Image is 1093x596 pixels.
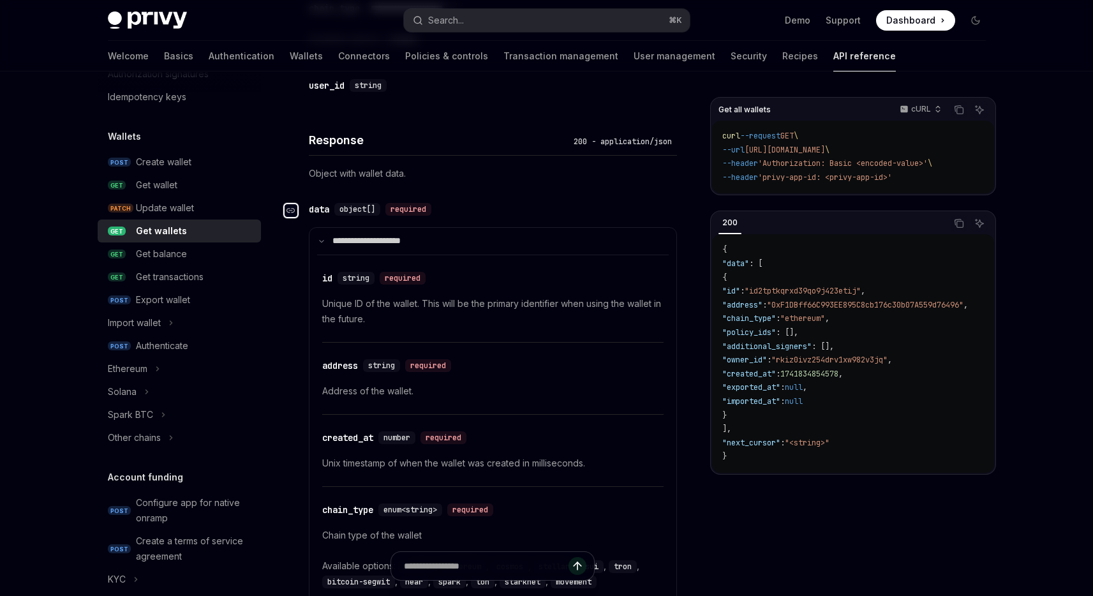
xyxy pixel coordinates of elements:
[108,572,126,587] div: KYC
[136,269,204,285] div: Get transactions
[722,300,762,310] span: "address"
[722,158,758,168] span: --header
[971,101,988,118] button: Ask AI
[428,13,464,28] div: Search...
[965,10,986,31] button: Toggle dark mode
[136,223,187,239] div: Get wallets
[98,197,261,220] a: PATCHUpdate wallet
[722,145,745,155] span: --url
[825,145,829,155] span: \
[108,341,131,351] span: POST
[108,361,147,376] div: Ethereum
[108,11,187,29] img: dark logo
[503,41,618,71] a: Transaction management
[343,273,369,283] span: string
[108,430,161,445] div: Other chains
[722,355,767,365] span: "owner_id"
[322,456,664,471] p: Unix timestamp of when the wallet was created in milliseconds.
[893,99,947,121] button: cURL
[762,300,767,310] span: :
[322,359,358,372] div: address
[971,215,988,232] button: Ask AI
[108,272,126,282] span: GET
[98,151,261,174] a: POSTCreate wallet
[108,89,186,105] div: Idempotency keys
[98,491,261,530] a: POSTConfigure app for native onramp
[569,557,586,575] button: Send message
[108,204,133,213] span: PATCH
[722,341,812,352] span: "additional_signers"
[722,424,731,434] span: ],
[861,286,865,296] span: ,
[569,135,677,148] div: 200 - application/json
[745,145,825,155] span: [URL][DOMAIN_NAME]
[322,384,664,399] p: Address of the wallet.
[108,544,131,554] span: POST
[767,355,771,365] span: :
[98,530,261,568] a: POSTCreate a terms of service agreement
[722,286,740,296] span: "id"
[98,265,261,288] a: GETGet transactions
[385,203,431,216] div: required
[98,174,261,197] a: GETGet wallet
[812,341,834,352] span: : [],
[98,242,261,265] a: GETGet balance
[368,361,395,371] span: string
[740,286,745,296] span: :
[209,41,274,71] a: Authentication
[767,300,963,310] span: "0xF1DBff66C993EE895C8cb176c30b07A559d76496"
[108,315,161,331] div: Import wallet
[283,198,309,223] a: Navigate to header
[108,250,126,259] span: GET
[803,382,807,392] span: ,
[780,313,825,324] span: "ethereum"
[405,41,488,71] a: Policies & controls
[722,410,727,421] span: }
[794,131,798,141] span: \
[309,203,329,216] div: data
[722,369,776,379] span: "created_at"
[355,80,382,91] span: string
[108,407,153,422] div: Spark BTC
[745,286,861,296] span: "id2tptkqrxd39qo9j423etij"
[758,172,892,183] span: 'privy-app-id: <privy-app-id>'
[309,131,569,149] h4: Response
[136,533,253,564] div: Create a terms of service agreement
[722,272,727,283] span: {
[785,396,803,406] span: null
[780,382,785,392] span: :
[911,104,931,114] p: cURL
[164,41,193,71] a: Basics
[776,327,798,338] span: : [],
[876,10,955,31] a: Dashboard
[776,313,780,324] span: :
[98,357,261,380] button: Ethereum
[98,311,261,334] button: Import wallet
[771,355,888,365] span: "rkiz0ivz254drv1xw982v3jq"
[108,506,131,516] span: POST
[447,503,493,516] div: required
[98,403,261,426] button: Spark BTC
[322,503,373,516] div: chain_type
[886,14,935,27] span: Dashboard
[404,552,569,580] input: Ask a question...
[825,313,829,324] span: ,
[98,288,261,311] a: POSTExport wallet
[98,334,261,357] a: POSTAuthenticate
[98,426,261,449] button: Other chains
[722,451,727,461] span: }
[404,9,690,32] button: Search...⌘K
[98,220,261,242] a: GETGet wallets
[888,355,892,365] span: ,
[826,14,861,27] a: Support
[322,431,373,444] div: created_at
[740,131,780,141] span: --request
[780,369,838,379] span: 1741834854578
[108,470,183,485] h5: Account funding
[290,41,323,71] a: Wallets
[722,396,780,406] span: "imported_at"
[722,382,780,392] span: "exported_at"
[669,15,682,26] span: ⌘ K
[785,438,829,448] span: "<string>"
[98,380,261,403] button: Solana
